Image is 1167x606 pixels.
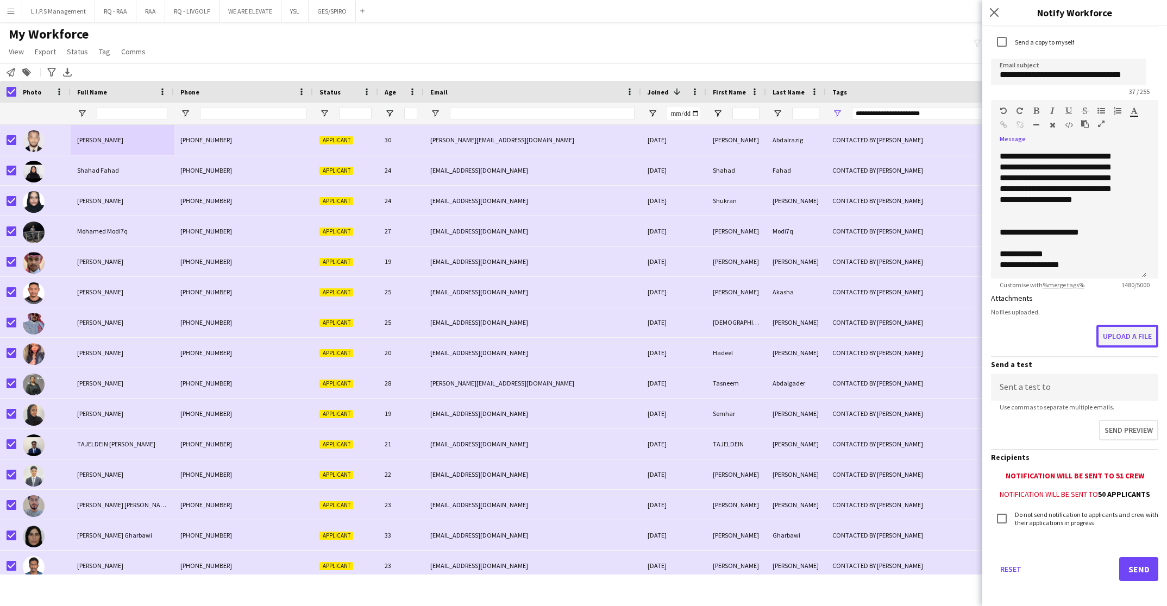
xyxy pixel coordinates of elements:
div: [DATE] [641,307,706,337]
div: [EMAIL_ADDRESS][DOMAIN_NAME] [424,490,641,520]
div: [EMAIL_ADDRESS][DOMAIN_NAME] [424,459,641,489]
div: [PERSON_NAME] [706,125,766,155]
div: CONTACTED BY [PERSON_NAME] [826,186,1069,216]
button: RQ - LIVGOLF [165,1,219,22]
div: CONTACTED BY [PERSON_NAME] [826,216,1069,246]
div: [PHONE_NUMBER] [174,399,313,428]
span: [PERSON_NAME] [77,379,123,387]
img: Mohamed Hassan [23,556,45,578]
button: YSL [281,1,309,22]
button: Paste as plain text [1081,119,1089,128]
span: [PERSON_NAME] [77,136,123,144]
div: 23 [378,490,424,520]
span: Status [319,88,341,96]
div: [DATE] [641,277,706,307]
div: [PERSON_NAME] [766,429,826,459]
a: %merge tags% [1043,281,1084,289]
div: Tasneem [706,368,766,398]
div: [PERSON_NAME] [706,551,766,580]
button: L.I.P.S Management [22,1,95,22]
div: [EMAIL_ADDRESS][DOMAIN_NAME] [424,551,641,580]
div: [PERSON_NAME] [706,216,766,246]
button: Clear Formatting [1049,121,1056,129]
div: CONTACTED BY [PERSON_NAME] [826,125,1069,155]
div: Notification will be sent to [991,489,1158,499]
app-action-btn: Advanced filters [45,66,58,79]
div: 25 [378,277,424,307]
button: Upload a file [1096,325,1158,348]
div: Modi7q [766,216,826,246]
div: CONTACTED BY [PERSON_NAME] [826,429,1069,459]
div: Abdalgader [766,368,826,398]
app-action-btn: Export XLSX [61,66,74,79]
span: Applicant [319,349,353,357]
img: Tasneem Abdalgader [23,374,45,395]
span: Tag [99,47,110,56]
div: 21 [378,429,424,459]
div: [PERSON_NAME][EMAIL_ADDRESS][DOMAIN_NAME] [424,125,641,155]
div: [PERSON_NAME] [766,338,826,368]
div: [EMAIL_ADDRESS][DOMAIN_NAME] [424,277,641,307]
div: [EMAIL_ADDRESS][DOMAIN_NAME] [424,399,641,428]
h3: Recipients [991,452,1158,462]
div: [DATE] [641,155,706,185]
div: [PERSON_NAME][EMAIL_ADDRESS][DOMAIN_NAME] [424,368,641,398]
span: Applicant [319,380,353,388]
div: CONTACTED BY [PERSON_NAME] [826,155,1069,185]
div: [DATE] [641,490,706,520]
button: Open Filter Menu [713,109,723,118]
div: [PERSON_NAME] [766,459,826,489]
div: [EMAIL_ADDRESS][DOMAIN_NAME] [424,216,641,246]
div: 19 [378,399,424,428]
img: Shahad Fahad [23,161,45,182]
span: [PERSON_NAME] [77,409,123,418]
div: CONTACTED BY [PERSON_NAME] [826,368,1069,398]
div: CONTACTED BY [PERSON_NAME] [826,399,1069,428]
button: Open Filter Menu [773,109,782,118]
img: Mohamed Modi7q [23,222,45,243]
button: Italic [1049,106,1056,115]
img: Dalal Gharbawi [23,526,45,547]
div: [EMAIL_ADDRESS][DOMAIN_NAME] [424,338,641,368]
button: GES/SPIRO [309,1,356,22]
div: Shukran [706,186,766,216]
img: Semhar Solomon [23,404,45,426]
button: Open Filter Menu [77,109,87,118]
span: [PERSON_NAME] Gharbawi [77,531,152,539]
button: Fullscreen [1097,119,1105,128]
div: [PERSON_NAME] [766,186,826,216]
div: Notification will be sent to 51 crew [991,471,1158,481]
img: Abdul Rauf Abdul waheed [23,495,45,517]
div: [PERSON_NAME] [766,307,826,337]
span: [PERSON_NAME] [77,257,123,266]
div: CONTACTED BY [PERSON_NAME] [826,490,1069,520]
div: CONTACTED BY [PERSON_NAME] [826,307,1069,337]
div: Akasha [766,277,826,307]
input: Joined Filter Input [667,107,700,120]
div: [DATE] [641,459,706,489]
button: Open Filter Menu [832,109,842,118]
div: TAJELDEIN [706,429,766,459]
button: Open Filter Menu [430,109,440,118]
div: [DATE] [641,429,706,459]
a: Tag [95,45,115,59]
span: TAJELDEIN [PERSON_NAME] [77,440,155,448]
div: [EMAIL_ADDRESS][DOMAIN_NAME] [424,429,641,459]
button: Open Filter Menu [385,109,394,118]
div: [DATE] [641,520,706,550]
span: Export [35,47,56,56]
img: Shukran Mohamed [23,191,45,213]
div: [DATE] [641,368,706,398]
div: [PHONE_NUMBER] [174,429,313,459]
button: Open Filter Menu [319,109,329,118]
div: 27 [378,216,424,246]
div: [EMAIL_ADDRESS][DOMAIN_NAME] [424,247,641,276]
div: CONTACTED BY [PERSON_NAME] [826,459,1069,489]
div: Shahad [706,155,766,185]
div: [DATE] [641,216,706,246]
div: 24 [378,155,424,185]
div: [PHONE_NUMBER] [174,338,313,368]
span: Applicant [319,167,353,175]
div: [DEMOGRAPHIC_DATA] [706,307,766,337]
div: 20 [378,338,424,368]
